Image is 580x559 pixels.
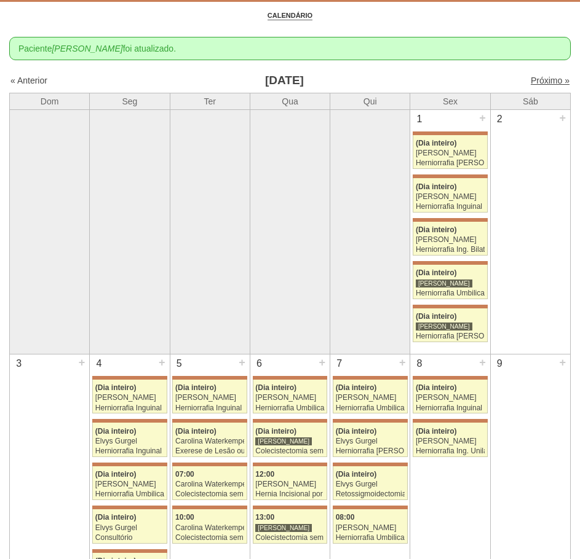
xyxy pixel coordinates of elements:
div: Colecistectomia sem Colangiografia VL [175,534,244,542]
div: Herniorrafia Umbilical [336,534,405,542]
div: Retossigmoidectomia Abdominal [336,490,405,498]
div: Key: Maria Braido [413,131,488,135]
div: [PERSON_NAME] [416,193,485,201]
span: (Dia inteiro) [416,182,457,191]
div: + [557,110,568,126]
span: (Dia inteiro) [336,427,377,436]
a: (Dia inteiro) [PERSON_NAME] Herniorrafia Inguinal Bilateral [413,380,488,413]
span: (Dia inteiro) [416,139,457,147]
div: Key: Maria Braido [413,218,488,222]
div: Key: Maria Braido [413,419,488,423]
span: (Dia inteiro) [416,427,457,436]
div: Carolina Waterkemper [175,480,244,488]
div: Key: Maria Braido [172,463,247,466]
div: Key: Maria Braido [413,305,488,308]
th: Seg [90,93,170,109]
div: [PERSON_NAME] [336,394,405,402]
span: (Dia inteiro) [95,513,137,522]
div: Key: Maria Braido [172,376,247,380]
span: (Dia inteiro) [175,383,217,392]
div: 6 [250,354,268,373]
div: Elvys Gurgel [95,437,164,445]
span: (Dia inteiro) [95,470,137,479]
div: Exerese de Lesão ou Tumor de Pele [175,447,244,455]
a: (Dia inteiro) Elvys Gurgel Herniorrafia Inguinal Direita [92,423,167,456]
span: 07:00 [175,470,194,479]
div: Herniorrafia Inguinal Direita [95,447,164,455]
div: Carolina Waterkemper [175,524,244,532]
th: Sex [410,93,490,109]
div: Key: Maria Braido [333,376,408,380]
div: Herniorrafia Inguinal Bilateral [95,404,164,412]
div: [PERSON_NAME] [416,437,485,445]
span: 12:00 [255,470,274,479]
div: Herniorrafia Umbilical [416,289,485,297]
span: (Dia inteiro) [255,427,296,436]
div: [PERSON_NAME] [416,279,472,288]
div: [PERSON_NAME] [416,322,472,331]
span: (Dia inteiro) [255,383,296,392]
a: « Anterior [10,76,47,85]
span: 13:00 [255,513,274,522]
div: Herniorrafia Ing. Unilateral VL [416,447,485,455]
span: (Dia inteiro) [416,312,457,321]
em: [PERSON_NAME] [52,44,122,53]
div: 4 [90,354,108,373]
div: [PERSON_NAME] [175,394,244,402]
div: Paciente foi atualizado. [9,37,571,60]
a: (Dia inteiro) Elvys Gurgel Retossigmoidectomia Abdominal [333,466,408,500]
div: [PERSON_NAME] [336,524,405,532]
a: (Dia inteiro) [PERSON_NAME] Herniorrafia Umbilical [253,380,328,413]
div: Key: Maria Braido [413,376,488,380]
div: Key: Maria Braido [333,419,408,423]
div: Herniorrafia Umbilical [336,404,405,412]
th: Ter [170,93,250,109]
div: Key: Maria Braido [413,174,488,178]
a: Próximo » [531,76,570,85]
div: Key: Maria Braido [92,506,167,509]
div: 7 [330,354,348,373]
a: (Dia inteiro) Elvys Gurgel Herniorrafia [PERSON_NAME] [333,423,408,456]
div: Key: Maria Braido [172,419,247,423]
div: Key: Maria Braido [92,549,167,553]
div: Herniorrafia [PERSON_NAME] [416,332,485,340]
div: Key: Maria Braido [92,463,167,466]
a: (Dia inteiro) [PERSON_NAME] Herniorrafia Umbilical [413,265,488,299]
div: Key: Maria Braido [253,419,328,423]
span: (Dia inteiro) [95,427,137,436]
div: 5 [170,354,188,373]
div: [PERSON_NAME] [95,480,164,488]
a: (Dia inteiro) [PERSON_NAME] Herniorrafia Ing. Unilateral VL [413,423,488,456]
div: [PERSON_NAME] [255,394,324,402]
a: (Dia inteiro) [PERSON_NAME] Herniorrafia Inguinal Direita [413,178,488,212]
span: (Dia inteiro) [416,225,457,234]
div: Key: Maria Braido [92,376,167,380]
div: [PERSON_NAME] [416,394,485,402]
th: Sáb [490,93,570,109]
span: (Dia inteiro) [336,383,377,392]
div: + [317,354,328,370]
a: Calendário [268,11,312,20]
div: + [77,354,87,370]
a: 10:00 Carolina Waterkemper Colecistectomia sem Colangiografia VL [172,509,247,543]
div: [PERSON_NAME] [255,437,312,446]
div: Key: Maria Braido [172,506,247,509]
a: 12:00 [PERSON_NAME] Hernia Incisional por Video [253,466,328,500]
div: Herniorrafia [PERSON_NAME] [336,447,405,455]
span: (Dia inteiro) [95,383,137,392]
div: Herniorrafia Umbilical [255,404,324,412]
a: (Dia inteiro) [PERSON_NAME] Herniorrafia Umbilical [92,466,167,500]
div: + [477,354,488,370]
div: Herniorrafia [PERSON_NAME] [416,159,485,167]
div: [PERSON_NAME] [255,480,324,488]
div: + [397,354,408,370]
div: 8 [410,354,428,373]
span: (Dia inteiro) [336,470,377,479]
div: Key: Maria Braido [413,261,488,265]
div: + [477,110,488,126]
div: Key: Maria Braido [92,419,167,423]
div: Key: Maria Braido [253,506,328,509]
div: Colecistectomia sem Colangiografia VL [255,447,324,455]
div: 1 [410,110,428,128]
span: 10:00 [175,513,194,522]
